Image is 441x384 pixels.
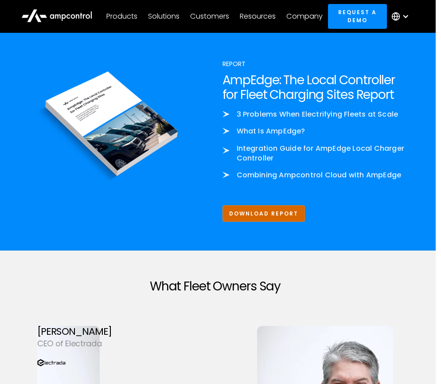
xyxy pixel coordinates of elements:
[240,12,276,21] div: Resources
[222,59,422,69] div: Report
[222,144,422,164] li: Integration Guide for AmpEdge Local Charger Controller
[106,12,137,21] div: Products
[37,326,243,337] div: [PERSON_NAME]
[37,279,393,294] h2: What Fleet Owners Say
[148,12,180,21] div: Solutions
[286,12,323,21] div: Company
[222,73,422,102] h2: AmpEdge: The Local Controller for Fleet Charging Sites Report
[328,4,387,28] a: Request a demo
[37,337,243,350] div: CEO of Electrada
[222,205,305,222] a: Download Report
[190,12,229,21] div: Customers
[222,110,422,119] li: 3 Problems When Electrifying Fleets at Scale
[222,126,422,136] li: What Is AmpEdge?
[222,170,422,180] li: Combining Ampcontrol Cloud with AmpEdge
[9,59,208,192] img: OCPP Report for local controller - AmpEdge and Ampcontrol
